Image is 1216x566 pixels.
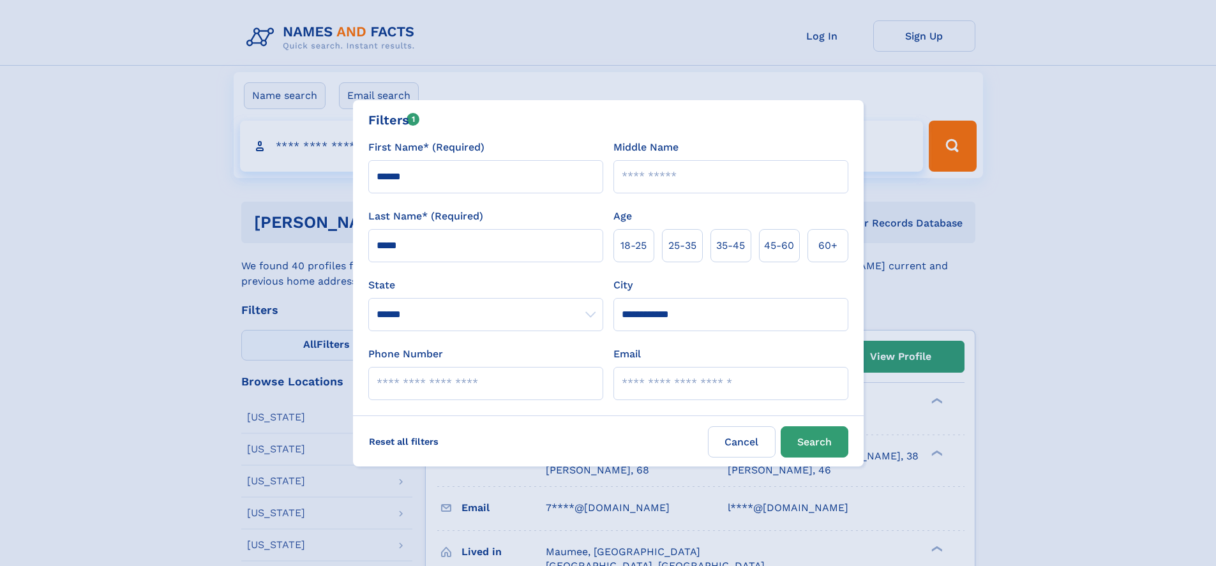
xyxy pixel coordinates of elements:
label: Cancel [708,426,776,458]
span: 18‑25 [620,238,647,253]
span: 35‑45 [716,238,745,253]
label: City [613,278,633,293]
label: State [368,278,603,293]
button: Search [781,426,848,458]
label: Reset all filters [361,426,447,457]
label: Email [613,346,641,362]
label: Age [613,209,632,224]
label: Middle Name [613,140,679,155]
label: Phone Number [368,346,443,362]
span: 45‑60 [764,238,794,253]
div: Filters [368,110,420,130]
label: First Name* (Required) [368,140,484,155]
span: 25‑35 [668,238,696,253]
span: 60+ [818,238,837,253]
label: Last Name* (Required) [368,209,483,224]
